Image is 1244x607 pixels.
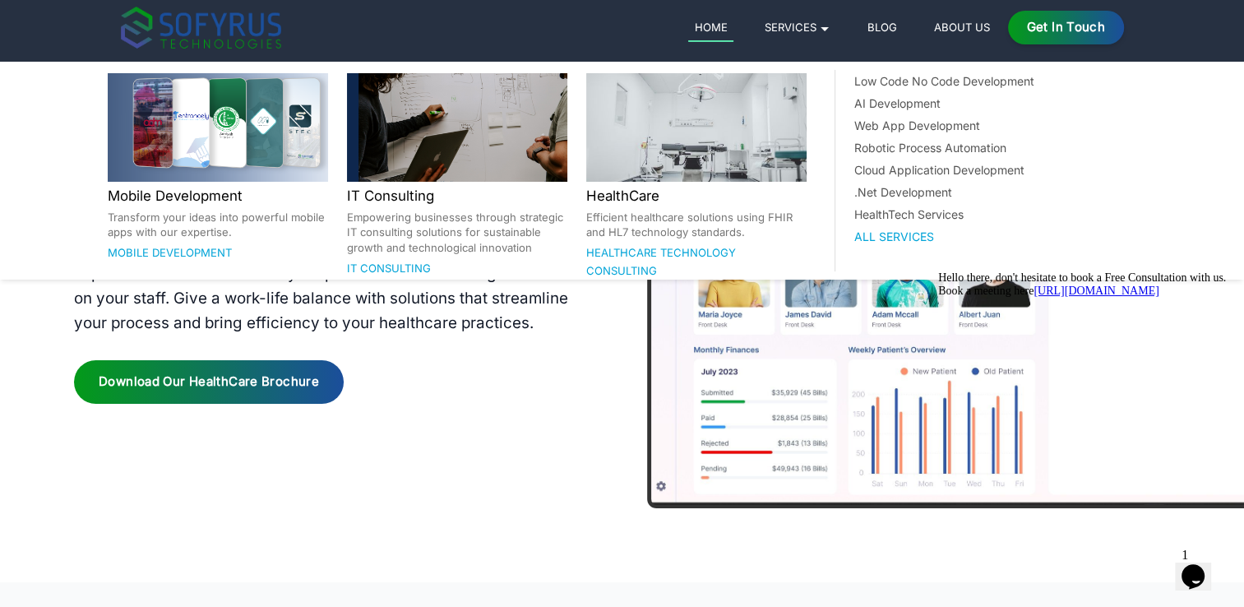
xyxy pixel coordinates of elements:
[74,360,344,404] button: Download our HealthCare Brochure
[586,185,807,206] h2: HealthCare
[586,210,807,241] p: Efficient healthcare solutions using FHIR and HL7 technology standards.
[688,17,733,42] a: Home
[854,139,1130,156] a: Robotic Process Automation
[927,17,996,37] a: About Us
[758,17,836,37] a: Services 🞃
[108,246,232,259] a: Mobile Development
[108,185,328,206] h2: Mobile Development
[1008,11,1124,44] a: Get in Touch
[347,185,567,206] h2: IT Consulting
[102,20,227,32] a: [URL][DOMAIN_NAME]
[854,183,1130,201] a: .Net Development
[854,161,1130,178] a: Cloud Application Development
[347,210,567,256] p: Empowering businesses through strategic IT consulting solutions for sustainable growth and techno...
[74,262,598,336] p: Explore solutions to enhance your practice while reducing the workload on your staff. Give a work...
[108,210,328,241] p: Transform your ideas into powerful mobile apps with our expertise.
[1175,541,1228,591] iframe: chat widget
[854,228,1130,245] a: All Services
[861,17,903,37] a: Blog
[586,246,736,278] a: Healthcare Technology Consulting
[347,262,431,275] a: IT Consulting
[932,265,1228,533] iframe: chat widget
[7,7,303,33] div: Hello there, don't hesitate to book a Free Consultation with us.Book a meeting here[URL][DOMAIN_N...
[7,7,294,32] span: Hello there, don't hesitate to book a Free Consultation with us. Book a meeting here
[854,72,1130,90] a: Low Code No Code Development
[854,117,1130,134] a: Web App Development
[854,206,1130,223] a: HealthTech Services
[121,7,281,49] img: sofyrus
[854,95,1130,112] a: AI Development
